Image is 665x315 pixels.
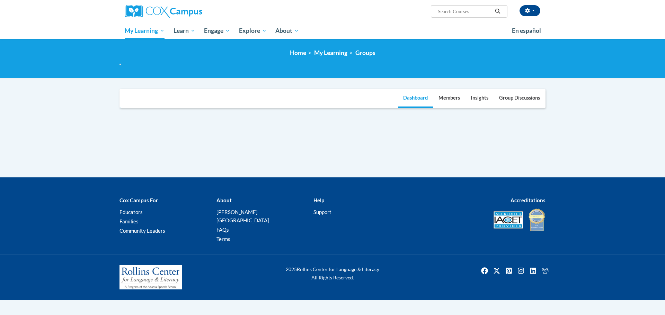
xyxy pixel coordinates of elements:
input: Search Courses [437,7,493,16]
img: Instagram icon [515,265,526,276]
a: Home [290,49,306,56]
img: Accredited IACET® Provider [494,211,523,229]
a: Facebook [479,265,490,276]
img: Rollins Center for Language & Literacy - A Program of the Atlanta Speech School [119,265,182,289]
a: Members [433,89,465,108]
a: Groups [355,49,375,56]
a: Educators [119,209,143,215]
b: Help [313,197,324,203]
a: En español [507,24,546,38]
a: About [271,23,304,39]
div: Main menu [114,23,551,39]
img: LinkedIn icon [527,265,539,276]
img: Facebook group icon [540,265,551,276]
a: Pinterest [503,265,514,276]
span: En español [512,27,541,34]
a: Support [313,209,331,215]
span: 2025 [286,266,297,272]
img: Twitter icon [491,265,502,276]
a: Learn [169,23,200,39]
a: Twitter [491,265,502,276]
img: Pinterest icon [503,265,514,276]
b: About [216,197,232,203]
span: Engage [204,27,230,35]
a: Community Leaders [119,228,165,234]
span: Explore [239,27,267,35]
button: Search [493,7,503,16]
div: Rollins Center for Language & Literacy All Rights Reserved. [260,265,405,282]
a: FAQs [216,226,229,233]
a: Instagram [515,265,526,276]
a: Terms [216,236,230,242]
span: About [275,27,299,35]
a: Engage [199,23,234,39]
a: Facebook Group [540,265,551,276]
a: Linkedin [527,265,539,276]
a: Group Discussions [494,89,545,108]
button: Account Settings [520,5,540,16]
img: IDA® Accredited [528,208,546,232]
span: Learn [174,27,195,35]
a: Families [119,218,139,224]
a: My Learning [120,23,169,39]
span: My Learning [125,27,165,35]
img: Cox Campus [125,5,202,18]
a: Explore [234,23,271,39]
a: My Learning [314,49,347,56]
a: [PERSON_NAME][GEOGRAPHIC_DATA] [216,209,269,223]
a: Dashboard [398,89,433,108]
a: Insights [465,89,494,108]
b: Accreditations [511,197,546,203]
img: Facebook icon [479,265,490,276]
b: Cox Campus For [119,197,158,203]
